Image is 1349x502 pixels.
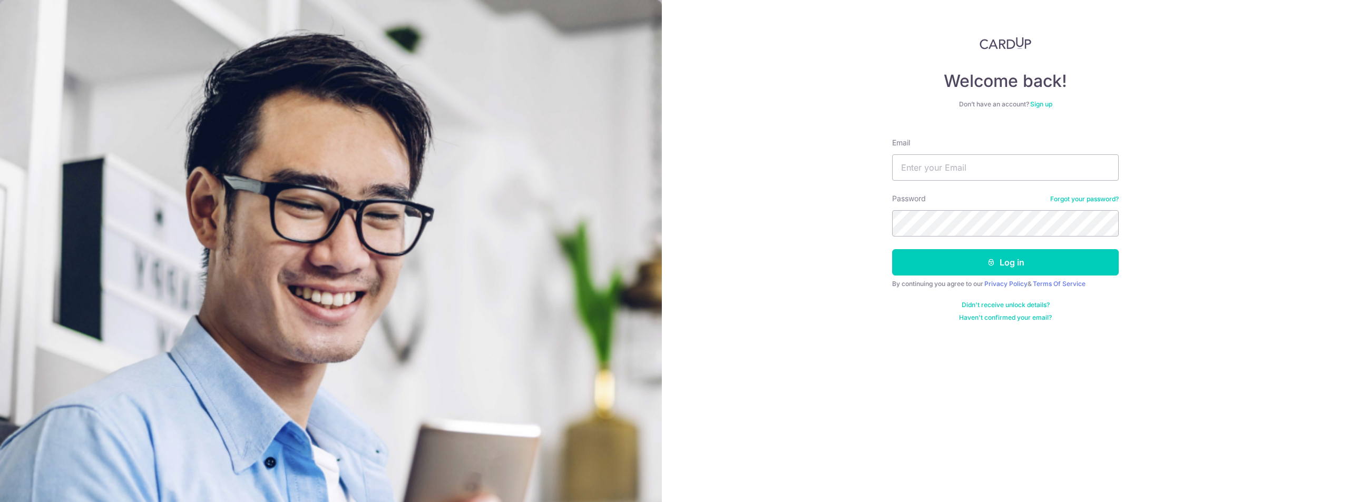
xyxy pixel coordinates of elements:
input: Enter your Email [892,154,1119,181]
a: Privacy Policy [984,280,1028,288]
a: Terms Of Service [1033,280,1086,288]
a: Haven't confirmed your email? [959,313,1052,322]
a: Sign up [1030,100,1052,108]
a: Didn't receive unlock details? [962,301,1050,309]
div: By continuing you agree to our & [892,280,1119,288]
button: Log in [892,249,1119,275]
label: Password [892,193,926,204]
a: Forgot your password? [1050,195,1119,203]
img: CardUp Logo [980,37,1031,50]
h4: Welcome back! [892,71,1119,92]
label: Email [892,137,910,148]
div: Don’t have an account? [892,100,1119,109]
